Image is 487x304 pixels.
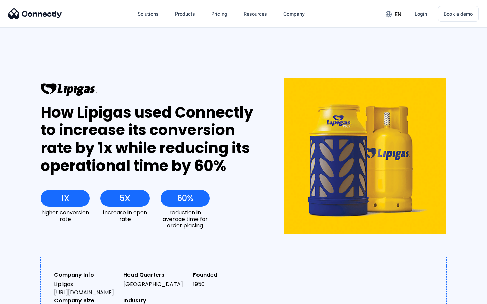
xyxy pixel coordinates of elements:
ul: Language list [14,292,41,302]
div: Head Quarters [123,271,187,279]
div: 1950 [193,280,257,288]
a: Book a demo [438,6,479,22]
div: 1X [61,194,69,203]
div: reduction in average time for order placing [161,209,210,229]
div: higher conversion rate [41,209,90,222]
div: Pricing [211,9,227,19]
div: [GEOGRAPHIC_DATA] [123,280,187,288]
div: Company [283,9,305,19]
div: 60% [177,194,193,203]
aside: Language selected: English [7,292,41,302]
div: Solutions [138,9,159,19]
div: increase in open rate [100,209,149,222]
div: Founded [193,271,257,279]
div: Lipligas [54,280,118,297]
div: Login [415,9,427,19]
div: Company Info [54,271,118,279]
div: 5X [120,194,130,203]
img: Connectly Logo [8,8,62,19]
a: [URL][DOMAIN_NAME] [54,288,114,296]
div: en [395,9,401,19]
a: Login [409,6,433,22]
div: How Lipigas used Connectly to increase its conversion rate by 1x while reducing its operational t... [41,104,259,175]
a: Pricing [206,6,233,22]
div: Products [175,9,195,19]
div: Resources [243,9,267,19]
